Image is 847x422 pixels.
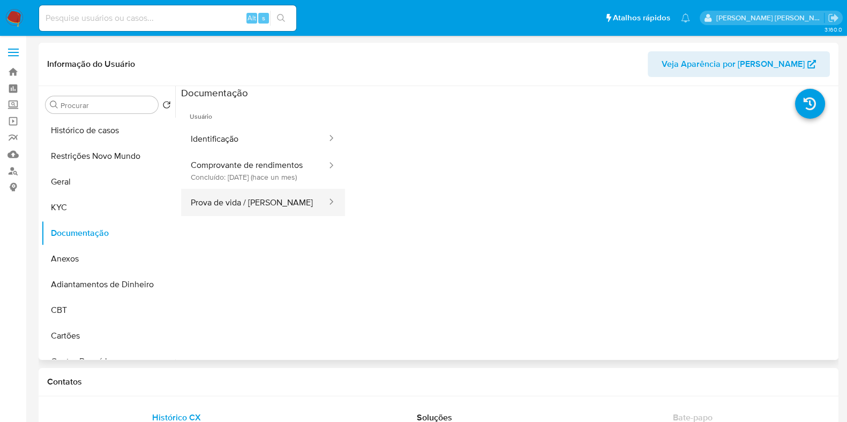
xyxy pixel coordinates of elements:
span: Veja Aparência por [PERSON_NAME] [662,51,805,77]
button: search-icon [270,11,292,26]
button: Adiantamentos de Dinheiro [41,272,175,297]
a: Sair [828,12,839,24]
input: Pesquise usuários ou casos... [39,11,296,25]
button: KYC [41,195,175,220]
button: Histórico de casos [41,118,175,143]
span: s [262,13,265,23]
button: Anexos [41,246,175,272]
button: Retornar ao pedido padrão [162,101,171,112]
p: danilo.toledo@mercadolivre.com [716,13,824,23]
span: Alt [248,13,256,23]
button: Cartões [41,323,175,349]
button: Geral [41,169,175,195]
button: CBT [41,297,175,323]
button: Veja Aparência por [PERSON_NAME] [648,51,830,77]
input: Procurar [61,101,154,110]
button: Procurar [50,101,58,109]
a: Notificações [681,13,690,22]
button: Documentação [41,220,175,246]
h1: Informação do Usuário [47,59,135,70]
button: Restrições Novo Mundo [41,143,175,169]
button: Contas Bancárias [41,349,175,374]
span: Atalhos rápidos [613,12,670,24]
h1: Contatos [47,377,830,387]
